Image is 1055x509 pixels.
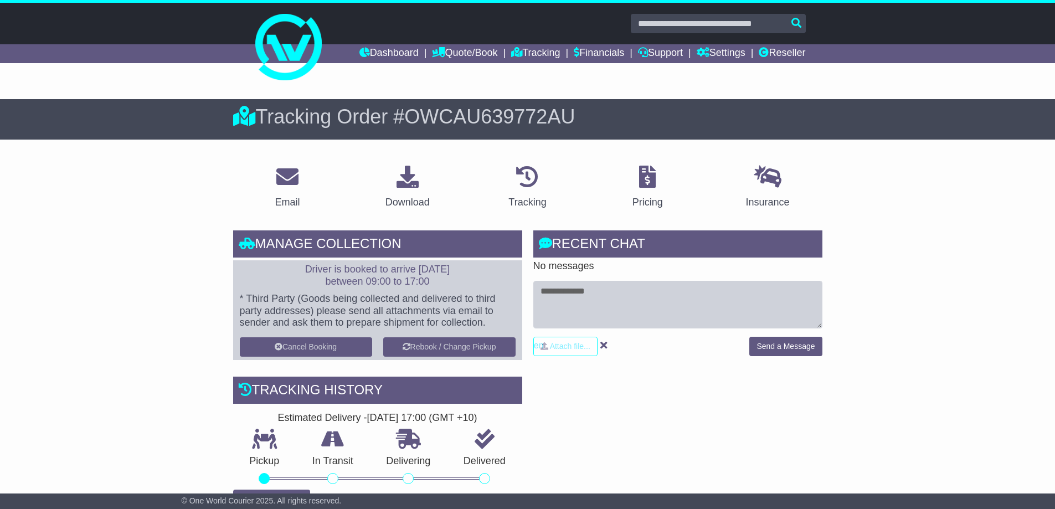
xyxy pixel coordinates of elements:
[233,377,522,407] div: Tracking history
[275,195,300,210] div: Email
[746,195,790,210] div: Insurance
[296,455,370,467] p: In Transit
[370,455,447,467] p: Delivering
[359,44,419,63] a: Dashboard
[182,496,342,505] span: © One World Courier 2025. All rights reserved.
[385,195,430,210] div: Download
[233,412,522,424] div: Estimated Delivery -
[739,162,797,214] a: Insurance
[367,412,477,424] div: [DATE] 17:00 (GMT +10)
[511,44,560,63] a: Tracking
[233,105,822,128] div: Tracking Order #
[233,490,310,509] button: View Full Tracking
[749,337,822,356] button: Send a Message
[447,455,522,467] p: Delivered
[533,260,822,273] p: No messages
[240,264,516,287] p: Driver is booked to arrive [DATE] between 09:00 to 17:00
[240,337,372,357] button: Cancel Booking
[508,195,546,210] div: Tracking
[432,44,497,63] a: Quote/Book
[697,44,745,63] a: Settings
[632,195,663,210] div: Pricing
[501,162,553,214] a: Tracking
[233,230,522,260] div: Manage collection
[378,162,437,214] a: Download
[533,230,822,260] div: RECENT CHAT
[638,44,683,63] a: Support
[625,162,670,214] a: Pricing
[383,337,516,357] button: Rebook / Change Pickup
[574,44,624,63] a: Financials
[759,44,805,63] a: Reseller
[267,162,307,214] a: Email
[240,293,516,329] p: * Third Party (Goods being collected and delivered to third party addresses) please send all atta...
[404,105,575,128] span: OWCAU639772AU
[233,455,296,467] p: Pickup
